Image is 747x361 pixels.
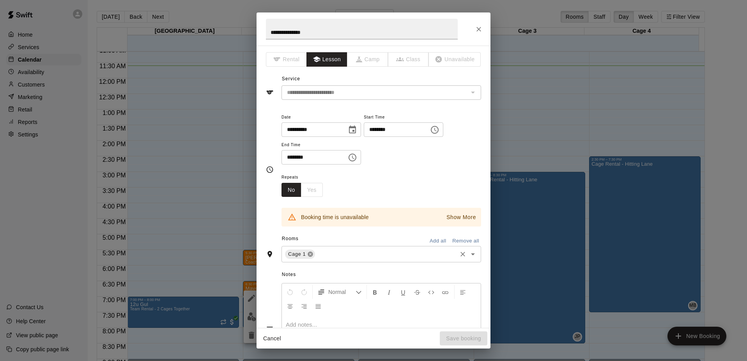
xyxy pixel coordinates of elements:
div: outlined button group [281,183,323,197]
button: Add all [425,235,450,247]
span: The type of an existing booking cannot be changed [347,52,388,67]
span: The type of an existing booking cannot be changed [429,52,481,67]
button: Clear [457,249,468,260]
svg: Notes [266,325,274,333]
button: Format Strikethrough [411,285,424,299]
button: Center Align [283,299,297,313]
span: Start Time [364,112,443,123]
div: Booking time is unavailable [301,210,369,224]
svg: Timing [266,166,274,173]
button: Choose time, selected time is 6:30 PM [427,122,443,138]
button: Right Align [297,299,311,313]
button: Cancel [260,331,285,346]
span: Normal [328,288,356,296]
button: Lesson [306,52,347,67]
button: Choose time, selected time is 7:00 PM [345,150,360,165]
button: Insert Code [425,285,438,299]
button: Formatting Options [314,285,365,299]
span: The type of an existing booking cannot be changed [266,52,307,67]
svg: Service [266,88,274,96]
span: End Time [281,140,361,150]
span: Repeats [281,172,329,183]
button: Format Italics [382,285,396,299]
button: Undo [283,285,297,299]
button: Format Underline [397,285,410,299]
button: Show More [444,212,478,223]
button: Remove all [450,235,481,247]
button: Redo [297,285,311,299]
span: The type of an existing booking cannot be changed [388,52,429,67]
button: Close [472,22,486,36]
button: Justify Align [312,299,325,313]
p: Show More [446,213,476,221]
button: Format Bold [368,285,382,299]
span: Rooms [282,236,299,241]
span: Notes [282,269,481,281]
svg: Rooms [266,250,274,258]
button: Open [467,249,478,260]
button: Insert Link [439,285,452,299]
div: Cage 1 [285,250,315,259]
span: Date [281,112,361,123]
span: Service [282,76,300,81]
button: Choose date, selected date is Aug 18, 2025 [345,122,360,138]
button: Left Align [456,285,469,299]
div: The service of an existing booking cannot be changed [281,85,481,100]
span: Cage 1 [285,250,309,258]
button: No [281,183,301,197]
